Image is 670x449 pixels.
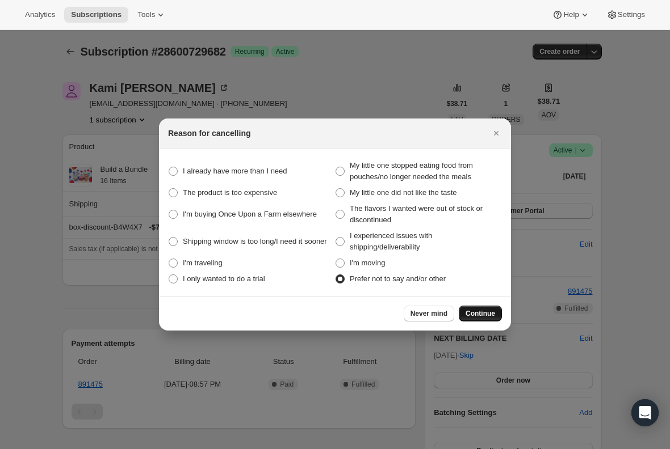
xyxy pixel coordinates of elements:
button: Help [545,7,597,23]
span: Settings [618,10,645,19]
span: I'm traveling [183,259,223,267]
span: My little one stopped eating food from pouches/no longer needed the meals [350,161,473,181]
button: Never mind [404,306,454,321]
div: Open Intercom Messenger [631,399,659,426]
span: Never mind [411,309,447,318]
span: I already have more than I need [183,167,287,175]
span: The product is too expensive [183,188,277,197]
button: Subscriptions [64,7,128,23]
span: Help [563,10,579,19]
span: I only wanted to do a trial [183,274,265,283]
span: Subscriptions [71,10,122,19]
button: Close [488,125,504,141]
span: Continue [466,309,495,318]
span: My little one did not like the taste [350,188,457,197]
h2: Reason for cancelling [168,128,250,139]
button: Tools [131,7,173,23]
span: I'm buying Once Upon a Farm elsewhere [183,210,317,218]
button: Continue [459,306,502,321]
button: Settings [600,7,652,23]
button: Analytics [18,7,62,23]
span: Shipping window is too long/I need it sooner [183,237,327,245]
span: Prefer not to say and/or other [350,274,446,283]
span: The flavors I wanted were out of stock or discontinued [350,204,483,224]
span: I experienced issues with shipping/deliverability [350,231,432,251]
span: Tools [137,10,155,19]
span: I'm moving [350,259,385,267]
span: Analytics [25,10,55,19]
